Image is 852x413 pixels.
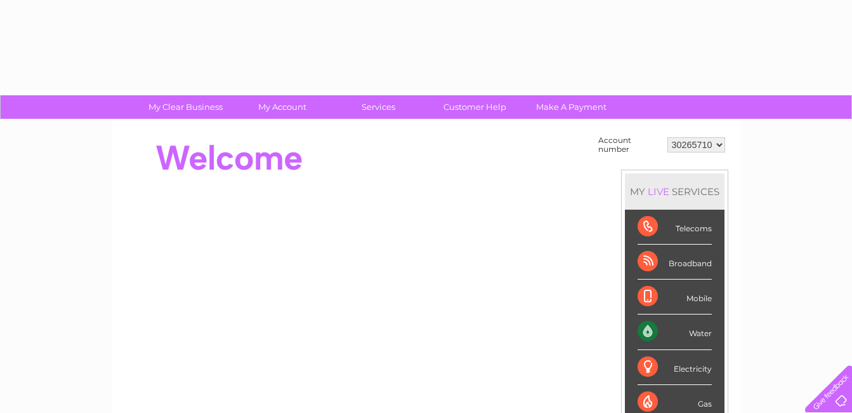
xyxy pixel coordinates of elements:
div: Mobile [638,280,712,315]
div: MY SERVICES [625,173,724,210]
td: Account number [595,133,664,157]
div: Electricity [638,350,712,385]
a: My Clear Business [133,95,238,119]
div: Telecoms [638,210,712,245]
a: Make A Payment [519,95,624,119]
div: Water [638,315,712,349]
a: Services [326,95,431,119]
a: My Account [230,95,334,119]
a: Customer Help [423,95,527,119]
div: LIVE [645,186,672,198]
div: Broadband [638,245,712,280]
